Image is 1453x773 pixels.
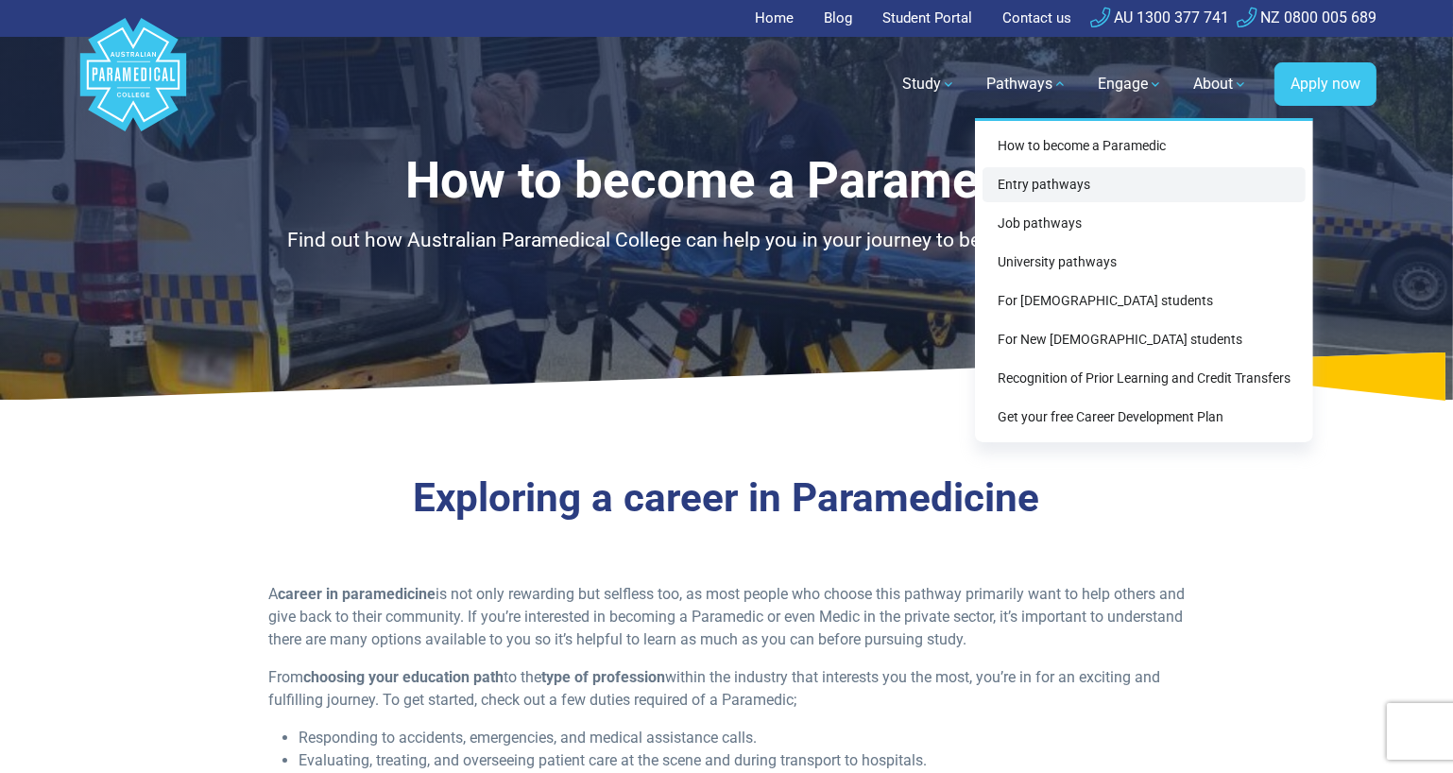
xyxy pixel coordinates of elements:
li: Evaluating, treating, and overseeing patient care at the scene and during transport to hospitals. [299,749,1186,772]
a: NZ 0800 005 689 [1237,9,1376,26]
a: For New [DEMOGRAPHIC_DATA] students [983,322,1306,357]
a: AU 1300 377 741 [1090,9,1229,26]
a: Study [891,58,967,111]
div: Pathways [975,118,1313,442]
p: A is not only rewarding but selfless too, as most people who choose this pathway primarily want t... [268,583,1186,651]
a: Entry pathways [983,167,1306,202]
p: From to the within the industry that interests you the most, you’re in for an exciting and fulfil... [268,666,1186,712]
a: Get your free Career Development Plan [983,400,1306,435]
strong: career in paramedicine [278,585,436,603]
h2: Exploring a career in Paramedicine [174,474,1279,523]
a: For [DEMOGRAPHIC_DATA] students [983,283,1306,318]
a: University pathways [983,245,1306,280]
a: About [1182,58,1259,111]
strong: choosing your education path [303,668,504,686]
a: Engage [1086,58,1174,111]
a: Pathways [975,58,1079,111]
a: Job pathways [983,206,1306,241]
a: How to become a Paramedic [983,129,1306,163]
h1: How to become a Paramedic [174,151,1279,211]
a: Recognition of Prior Learning and Credit Transfers [983,361,1306,396]
li: Responding to accidents, emergencies, and medical assistance calls. [299,727,1186,749]
a: Australian Paramedical College [77,37,190,132]
a: Apply now [1274,62,1376,106]
p: Find out how Australian Paramedical College can help you in your journey to becoming a Paramedic. [174,226,1279,256]
strong: type of profession [541,668,665,686]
